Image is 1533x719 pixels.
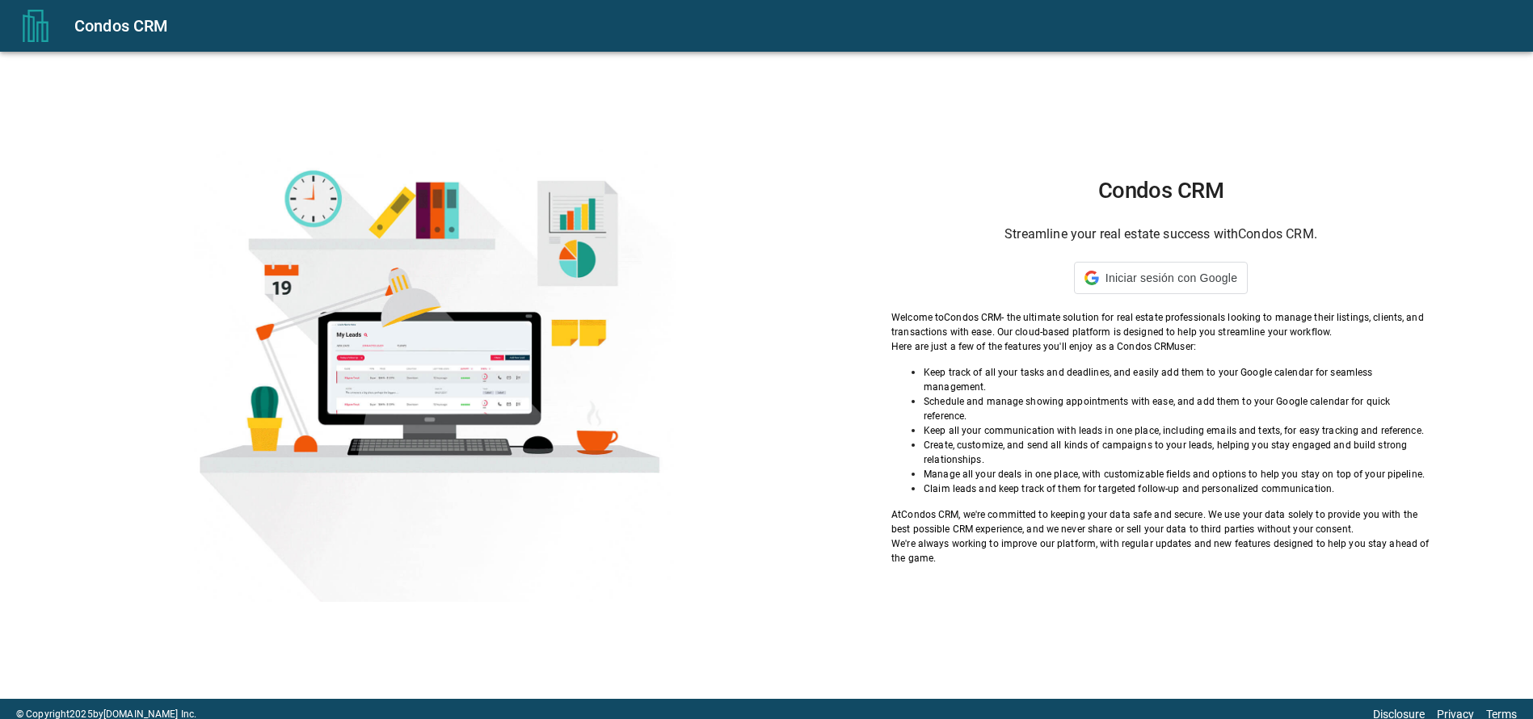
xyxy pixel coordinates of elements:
span: Iniciar sesión con Google [1106,271,1237,284]
div: Condos CRM [74,13,1514,39]
p: Keep track of all your tasks and deadlines, and easily add them to your Google calendar for seaml... [924,365,1430,394]
p: Schedule and manage showing appointments with ease, and add them to your Google calendar for quic... [924,394,1430,423]
h1: Condos CRM [891,178,1430,204]
p: Create, customize, and send all kinds of campaigns to your leads, helping you stay engaged and bu... [924,438,1430,467]
p: Claim leads and keep track of them for targeted follow-up and personalized communication. [924,481,1430,496]
p: Here are just a few of the features you'll enjoy as a Condos CRM user: [891,339,1430,354]
h6: Streamline your real estate success with Condos CRM . [891,223,1430,246]
p: We're always working to improve our platform, with regular updates and new features designed to h... [891,536,1430,566]
p: Manage all your deals in one place, with customizable fields and options to help you stay on top ... [924,467,1430,481]
p: At Condos CRM , we're committed to keeping your data safe and secure. We use your data solely to ... [891,507,1430,536]
div: Iniciar sesión con Google [1074,262,1248,294]
p: Keep all your communication with leads in one place, including emails and texts, for easy trackin... [924,423,1430,438]
p: Welcome to Condos CRM - the ultimate solution for real estate professionals looking to manage the... [891,310,1430,339]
